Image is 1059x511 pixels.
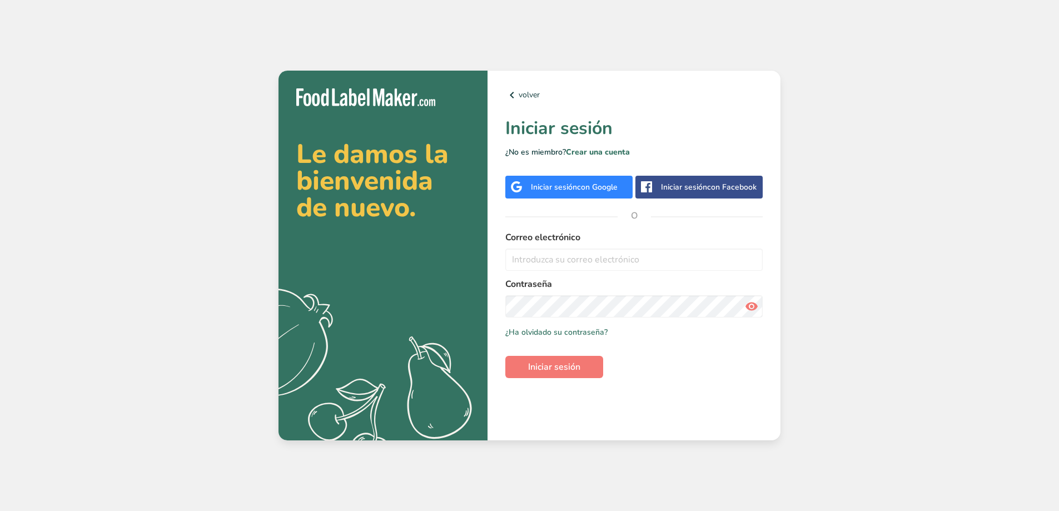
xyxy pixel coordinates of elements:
h1: Iniciar sesión [505,115,763,142]
a: ¿Ha olvidado su contraseña? [505,326,608,338]
input: Introduzca su correo electrónico [505,249,763,271]
button: Iniciar sesión [505,356,603,378]
p: ¿No es miembro? [505,146,763,158]
div: Iniciar sesión [531,181,618,193]
img: Food Label Maker [296,88,435,107]
span: con Google [577,182,618,192]
a: Crear una cuenta [566,147,630,157]
div: Iniciar sesión [661,181,757,193]
span: O [618,199,651,232]
label: Correo electrónico [505,231,763,244]
span: Iniciar sesión [528,360,580,374]
label: Contraseña [505,277,763,291]
h2: Le damos la bienvenida de nuevo. [296,141,470,221]
span: con Facebook [707,182,757,192]
a: volver [505,88,763,102]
